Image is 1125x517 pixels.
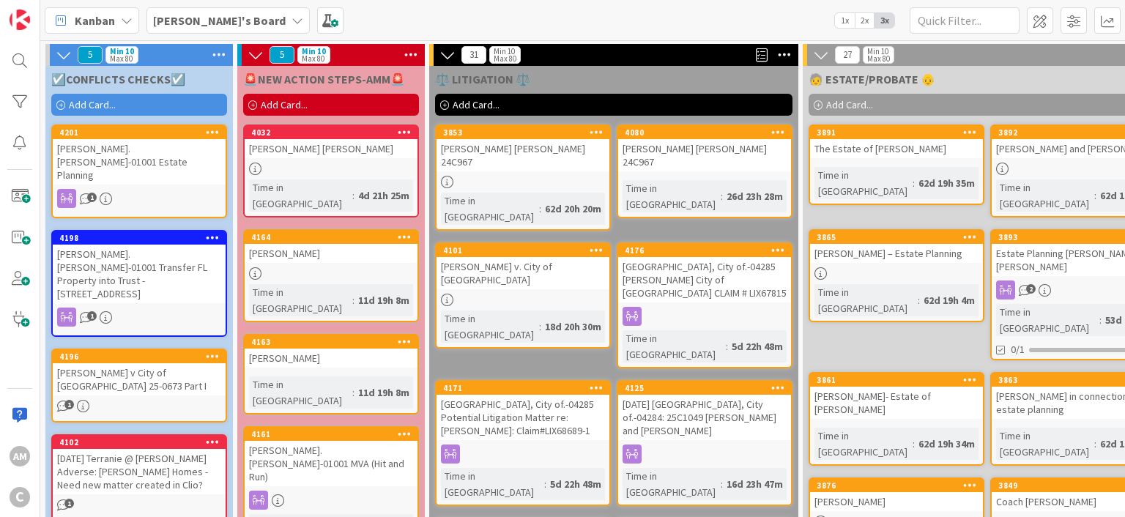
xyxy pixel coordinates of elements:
div: 5d 22h 48m [728,338,787,354]
span: Add Card... [261,98,308,111]
div: 4176[GEOGRAPHIC_DATA], City of.-04285 [PERSON_NAME] City of [GEOGRAPHIC_DATA] CLAIM # LIX67815 [618,244,791,302]
span: 1 [64,499,74,508]
a: 4164[PERSON_NAME]Time in [GEOGRAPHIC_DATA]:11d 19h 8m [243,229,419,322]
span: 2 [1026,284,1036,294]
span: Kanban [75,12,115,29]
div: 3853 [443,127,609,138]
div: 3876 [817,480,983,491]
div: 3891 [810,126,983,139]
div: 4176 [625,245,791,256]
b: [PERSON_NAME]'s Board [153,13,286,28]
div: 4196[PERSON_NAME] v City of [GEOGRAPHIC_DATA] 25-0673 Part I [53,350,226,395]
span: : [539,201,541,217]
a: 4080[PERSON_NAME] [PERSON_NAME] 24C967Time in [GEOGRAPHIC_DATA]:26d 23h 28m [617,124,792,218]
div: 4201 [59,127,226,138]
input: Quick Filter... [910,7,1020,34]
span: : [352,187,354,204]
div: Min 10 [494,48,515,55]
div: Time in [GEOGRAPHIC_DATA] [996,179,1094,212]
span: Add Card... [453,98,500,111]
div: [PERSON_NAME].[PERSON_NAME]-01001 MVA (Hit and Run) [245,441,417,486]
span: : [913,175,915,191]
div: Time in [GEOGRAPHIC_DATA] [814,284,918,316]
span: 1x [835,13,855,28]
div: Time in [GEOGRAPHIC_DATA] [623,180,721,212]
div: Time in [GEOGRAPHIC_DATA] [814,428,913,460]
div: Time in [GEOGRAPHIC_DATA] [996,428,1094,460]
div: 4125[DATE] [GEOGRAPHIC_DATA], City of.-04284: 25C1049 [PERSON_NAME] and [PERSON_NAME] [618,382,791,440]
span: Add Card... [69,98,116,111]
div: 3853 [437,126,609,139]
div: 4164[PERSON_NAME] [245,231,417,263]
span: 0/1 [1011,342,1025,357]
div: 3865 [810,231,983,244]
div: [PERSON_NAME] [245,349,417,368]
span: 27 [835,46,860,64]
div: Time in [GEOGRAPHIC_DATA] [623,330,726,362]
div: Time in [GEOGRAPHIC_DATA] [814,167,913,199]
div: Time in [GEOGRAPHIC_DATA] [441,193,539,225]
div: [PERSON_NAME] v City of [GEOGRAPHIC_DATA] 25-0673 Part I [53,363,226,395]
span: : [913,436,915,452]
div: Time in [GEOGRAPHIC_DATA] [996,304,1099,336]
div: 4032 [245,126,417,139]
div: 4125 [625,383,791,393]
div: [GEOGRAPHIC_DATA], City of.-04285 [PERSON_NAME] City of [GEOGRAPHIC_DATA] CLAIM # LIX67815 [618,257,791,302]
div: The Estate of [PERSON_NAME] [810,139,983,158]
div: 4196 [53,350,226,363]
span: : [726,338,728,354]
a: 4032[PERSON_NAME] [PERSON_NAME]Time in [GEOGRAPHIC_DATA]:4d 21h 25m [243,124,419,217]
span: ⚖️ LITIGATION ⚖️ [435,72,530,86]
span: 5 [270,46,294,64]
div: Max 80 [494,55,516,62]
div: [PERSON_NAME] – Estate Planning [810,244,983,263]
a: 3853[PERSON_NAME] [PERSON_NAME] 24C967Time in [GEOGRAPHIC_DATA]:62d 20h 20m [435,124,611,231]
div: 4032[PERSON_NAME] [PERSON_NAME] [245,126,417,158]
a: 4101[PERSON_NAME] v. City of [GEOGRAPHIC_DATA]Time in [GEOGRAPHIC_DATA]:18d 20h 30m [435,242,611,349]
div: 4171[GEOGRAPHIC_DATA], City of.-04285 Potential Litigation Matter re: [PERSON_NAME]: Claim#LIX686... [437,382,609,440]
div: Time in [GEOGRAPHIC_DATA] [249,179,352,212]
span: : [352,384,354,401]
span: 31 [461,46,486,64]
div: 4201[PERSON_NAME].[PERSON_NAME]-01001 Estate Planning [53,126,226,185]
span: : [1099,312,1102,328]
div: Min 10 [302,48,326,55]
div: 4164 [245,231,417,244]
a: 4176[GEOGRAPHIC_DATA], City of.-04285 [PERSON_NAME] City of [GEOGRAPHIC_DATA] CLAIM # LIX67815Tim... [617,242,792,368]
div: [PERSON_NAME] [PERSON_NAME] [245,139,417,158]
div: 4102 [53,436,226,449]
div: [PERSON_NAME] [PERSON_NAME] 24C967 [437,139,609,171]
div: 3853[PERSON_NAME] [PERSON_NAME] 24C967 [437,126,609,171]
div: Time in [GEOGRAPHIC_DATA] [249,376,352,409]
a: 4196[PERSON_NAME] v City of [GEOGRAPHIC_DATA] 25-0673 Part I [51,349,227,423]
a: 3861[PERSON_NAME]- Estate of [PERSON_NAME]Time in [GEOGRAPHIC_DATA]:62d 19h 34m [809,372,984,466]
div: [DATE] [GEOGRAPHIC_DATA], City of.-04284: 25C1049 [PERSON_NAME] and [PERSON_NAME] [618,395,791,440]
div: 4101 [437,244,609,257]
div: 4161[PERSON_NAME].[PERSON_NAME]-01001 MVA (Hit and Run) [245,428,417,486]
div: 3876 [810,479,983,492]
div: 4163 [245,335,417,349]
div: 3861 [817,375,983,385]
div: 4d 21h 25m [354,187,413,204]
div: [DATE] Terranie @ [PERSON_NAME] Adverse: [PERSON_NAME] Homes - Need new matter created in Clio? [53,449,226,494]
span: 2x [855,13,875,28]
div: 62d 19h 34m [915,436,979,452]
div: 4101 [443,245,609,256]
div: 3891The Estate of [PERSON_NAME] [810,126,983,158]
div: 4102[DATE] Terranie @ [PERSON_NAME] Adverse: [PERSON_NAME] Homes - Need new matter created in Clio? [53,436,226,494]
span: 1 [87,193,97,202]
div: 62d 19h 4m [920,292,979,308]
span: 5 [78,46,103,64]
img: Visit kanbanzone.com [10,10,30,30]
div: 62d 19h 35m [915,175,979,191]
div: 4102 [59,437,226,447]
span: : [1094,187,1096,204]
div: 62d 20h 20m [541,201,605,217]
div: 4080 [618,126,791,139]
span: 3x [875,13,894,28]
span: : [352,292,354,308]
div: [GEOGRAPHIC_DATA], City of.-04285 Potential Litigation Matter re: [PERSON_NAME]: Claim#LIX68689-1 [437,395,609,440]
a: 3865[PERSON_NAME] – Estate PlanningTime in [GEOGRAPHIC_DATA]:62d 19h 4m [809,229,984,322]
div: Max 80 [302,55,324,62]
div: 26d 23h 28m [723,188,787,204]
